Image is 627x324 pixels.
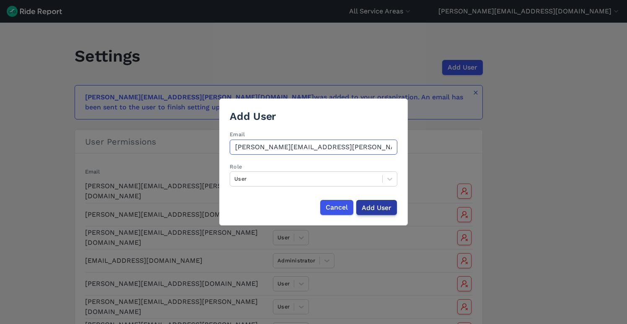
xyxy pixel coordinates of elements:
label: Email [230,130,397,138]
h3: Add User [230,109,397,124]
span: Cancel [326,202,348,213]
input: Add User [356,200,397,215]
input: iona@sunnycity.gov [230,140,397,155]
label: Role [230,163,242,170]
